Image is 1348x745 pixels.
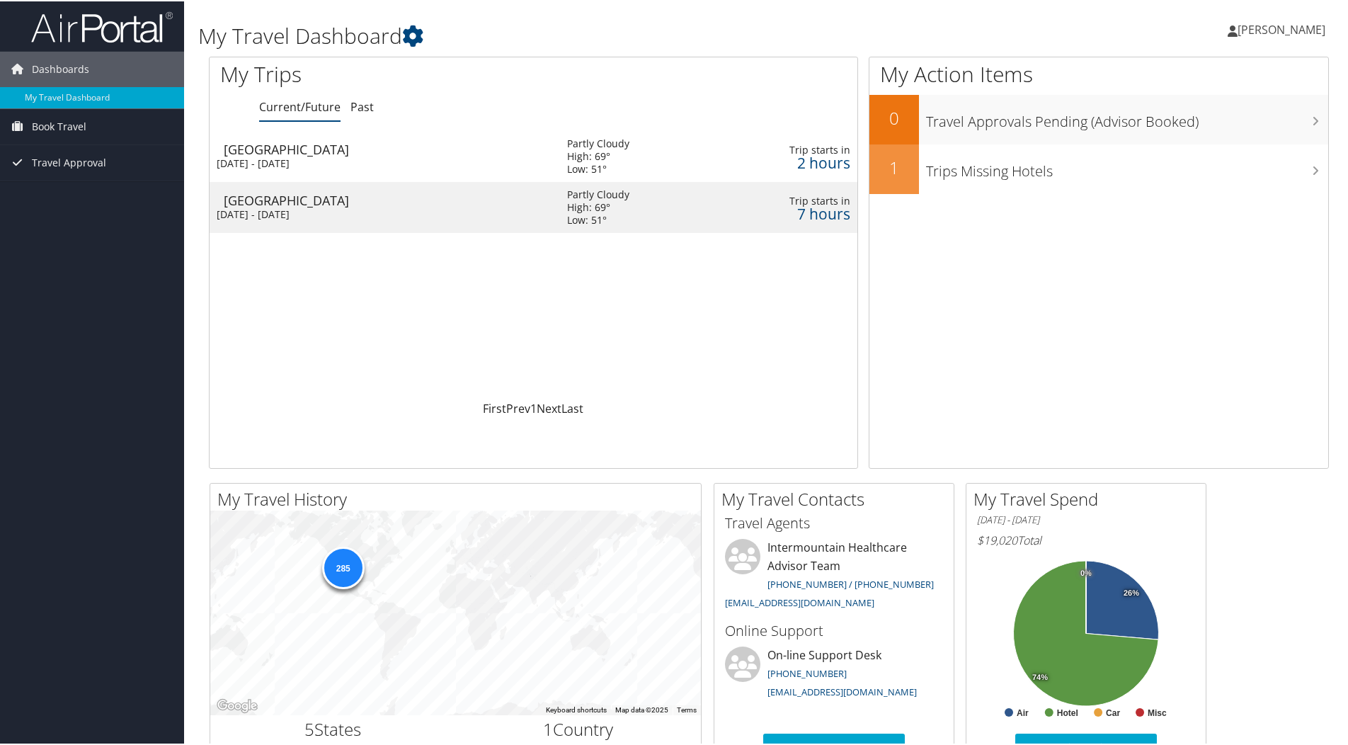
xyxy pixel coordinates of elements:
[214,695,261,714] a: Open this area in Google Maps (opens a new window)
[1148,707,1167,717] text: Misc
[767,684,917,697] a: [EMAIL_ADDRESS][DOMAIN_NAME]
[977,531,1017,547] span: $19,020
[546,704,607,714] button: Keyboard shortcuts
[259,98,341,113] a: Current/Future
[224,193,553,205] div: [GEOGRAPHIC_DATA]
[220,58,577,88] h1: My Trips
[677,705,697,712] a: Terms (opens in new tab)
[736,155,850,168] div: 2 hours
[869,105,919,129] h2: 0
[1057,707,1078,717] text: Hotel
[32,50,89,86] span: Dashboards
[567,136,629,149] div: Partly Cloudy
[767,666,847,678] a: [PHONE_NUMBER]
[350,98,374,113] a: Past
[1080,568,1092,576] tspan: 0%
[977,512,1195,525] h6: [DATE] - [DATE]
[869,154,919,178] h2: 1
[567,212,629,225] div: Low: 51°
[977,531,1195,547] h6: Total
[530,399,537,415] a: 1
[321,545,364,588] div: 285
[1106,707,1120,717] text: Car
[506,399,530,415] a: Prev
[1032,672,1048,681] tspan: 74%
[32,144,106,179] span: Travel Approval
[736,206,850,219] div: 7 hours
[217,207,546,220] div: [DATE] - [DATE]
[718,645,950,703] li: On-line Support Desk
[1124,588,1139,596] tspan: 26%
[926,103,1328,130] h3: Travel Approvals Pending (Advisor Booked)
[725,512,943,532] h3: Travel Agents
[725,620,943,639] h3: Online Support
[224,142,553,154] div: [GEOGRAPHIC_DATA]
[926,153,1328,180] h3: Trips Missing Hotels
[718,538,950,613] li: Intermountain Healthcare Advisor Team
[198,20,959,50] h1: My Travel Dashboard
[736,193,850,206] div: Trip starts in
[304,716,314,739] span: 5
[217,156,546,169] div: [DATE] - [DATE]
[567,149,629,161] div: High: 69°
[869,143,1328,193] a: 1Trips Missing Hotels
[1228,7,1340,50] a: [PERSON_NAME]
[543,716,553,739] span: 1
[567,161,629,174] div: Low: 51°
[736,142,850,155] div: Trip starts in
[721,486,954,510] h2: My Travel Contacts
[31,9,173,42] img: airportal-logo.png
[1017,707,1029,717] text: Air
[869,93,1328,143] a: 0Travel Approvals Pending (Advisor Booked)
[537,399,561,415] a: Next
[973,486,1206,510] h2: My Travel Spend
[767,576,934,589] a: [PHONE_NUMBER] / [PHONE_NUMBER]
[615,705,668,712] span: Map data ©2025
[567,187,629,200] div: Partly Cloudy
[725,595,874,608] a: [EMAIL_ADDRESS][DOMAIN_NAME]
[567,200,629,212] div: High: 69°
[467,716,691,740] h2: Country
[32,108,86,143] span: Book Travel
[869,58,1328,88] h1: My Action Items
[483,399,506,415] a: First
[214,695,261,714] img: Google
[1238,21,1325,36] span: [PERSON_NAME]
[221,716,445,740] h2: States
[217,486,701,510] h2: My Travel History
[561,399,583,415] a: Last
